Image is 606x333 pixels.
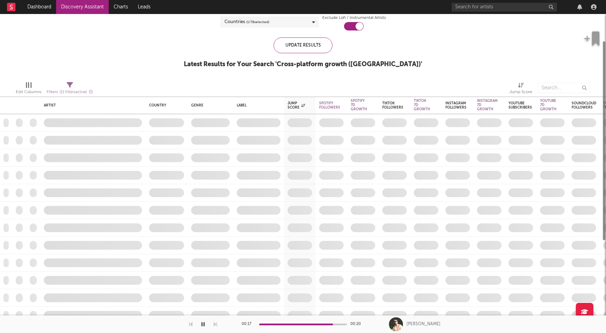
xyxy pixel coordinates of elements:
[452,3,557,12] input: Search for artists
[382,101,403,110] div: Tiktok Followers
[322,14,386,22] label: Exclude Lofi / Instrumental Artists
[510,88,532,96] div: Jump Score
[351,99,367,111] div: Spotify 7D Growth
[47,79,93,99] div: Filters(11 filters active)
[47,88,93,97] div: Filters
[191,103,226,107] div: Genre
[44,103,139,107] div: Artist
[509,101,532,110] div: YouTube Subscribers
[538,83,590,93] input: Search...
[445,101,466,110] div: Instagram Followers
[224,18,269,26] div: Countries
[246,18,269,26] span: ( 1 / 78 selected)
[406,321,440,327] div: [PERSON_NAME]
[149,103,181,107] div: Country
[540,99,557,111] div: YouTube 7D Growth
[242,320,256,328] div: 00:17
[510,79,532,99] div: Jump Score
[414,99,430,111] div: Tiktok 7D Growth
[350,320,364,328] div: 00:20
[274,37,332,53] div: Update Results
[16,79,41,99] div: Edit Columns
[184,60,422,69] div: Latest Results for Your Search ' Cross-platform growth ([GEOGRAPHIC_DATA]) '
[16,88,41,96] div: Edit Columns
[319,101,340,110] div: Spotify Followers
[288,101,305,110] div: Jump Score
[60,90,87,94] span: ( 11 filters active)
[237,103,277,107] div: Label
[572,101,596,110] div: Soundcloud Followers
[477,99,498,111] div: Instagram 7D Growth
